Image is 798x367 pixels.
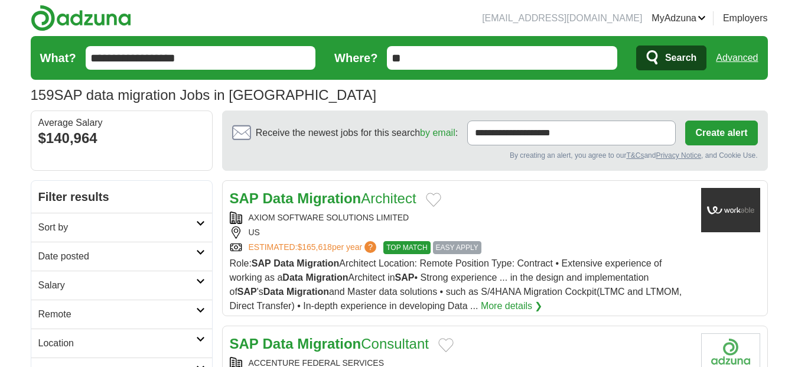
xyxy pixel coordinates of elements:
button: Search [636,46,706,70]
button: Create alert [685,121,757,145]
h2: Date posted [38,249,196,264]
div: By creating an alert, you agree to our and , and Cookie Use. [232,150,758,161]
strong: Migration [297,190,361,206]
a: SAP Data MigrationConsultant [230,336,429,352]
span: Search [665,46,696,70]
h2: Filter results [31,181,212,213]
strong: Migration [297,258,339,268]
strong: SAP [230,190,259,206]
h2: Remote [38,307,196,321]
span: Role: Architect Location: Remote Position Type: Contract • Extensive experience of working as a A... [230,258,682,311]
a: Advanced [716,46,758,70]
a: Employers [723,11,768,25]
span: TOP MATCH [383,241,430,254]
a: ESTIMATED:$165,618per year? [249,241,379,254]
div: US [230,226,692,239]
span: EASY APPLY [433,241,481,254]
strong: Data [263,287,284,297]
a: Privacy Notice [656,151,701,160]
strong: SAP [237,287,257,297]
h2: Salary [38,278,196,293]
button: Add to favorite jobs [438,338,454,352]
img: Company logo [701,188,760,232]
h2: Location [38,336,196,350]
span: $165,618 [297,242,331,252]
div: Average Salary [38,118,205,128]
a: SAP Data MigrationArchitect [230,190,416,206]
a: Location [31,329,212,358]
strong: Data [263,190,294,206]
label: What? [40,49,76,67]
a: by email [420,128,455,138]
button: Add to favorite jobs [426,193,441,207]
div: $140,964 [38,128,205,149]
strong: Migration [286,287,329,297]
span: Receive the newest jobs for this search : [256,126,458,140]
strong: SAP [395,272,415,282]
h2: Sort by [38,220,196,235]
strong: Data [282,272,303,282]
strong: Data [263,336,294,352]
a: MyAdzuna [652,11,706,25]
span: ? [364,241,376,253]
div: AXIOM SOFTWARE SOLUTIONS LIMITED [230,212,692,224]
h1: SAP data migration Jobs in [GEOGRAPHIC_DATA] [31,87,377,103]
strong: Migration [297,336,361,352]
strong: Data [273,258,294,268]
span: 159 [31,85,54,106]
a: More details ❯ [481,299,543,313]
a: Salary [31,271,212,300]
strong: Migration [305,272,348,282]
strong: SAP [252,258,271,268]
strong: SAP [230,336,259,352]
a: Date posted [31,242,212,271]
img: Adzuna logo [31,5,131,31]
a: T&Cs [626,151,644,160]
li: [EMAIL_ADDRESS][DOMAIN_NAME] [482,11,642,25]
label: Where? [334,49,377,67]
a: Sort by [31,213,212,242]
a: Remote [31,300,212,329]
